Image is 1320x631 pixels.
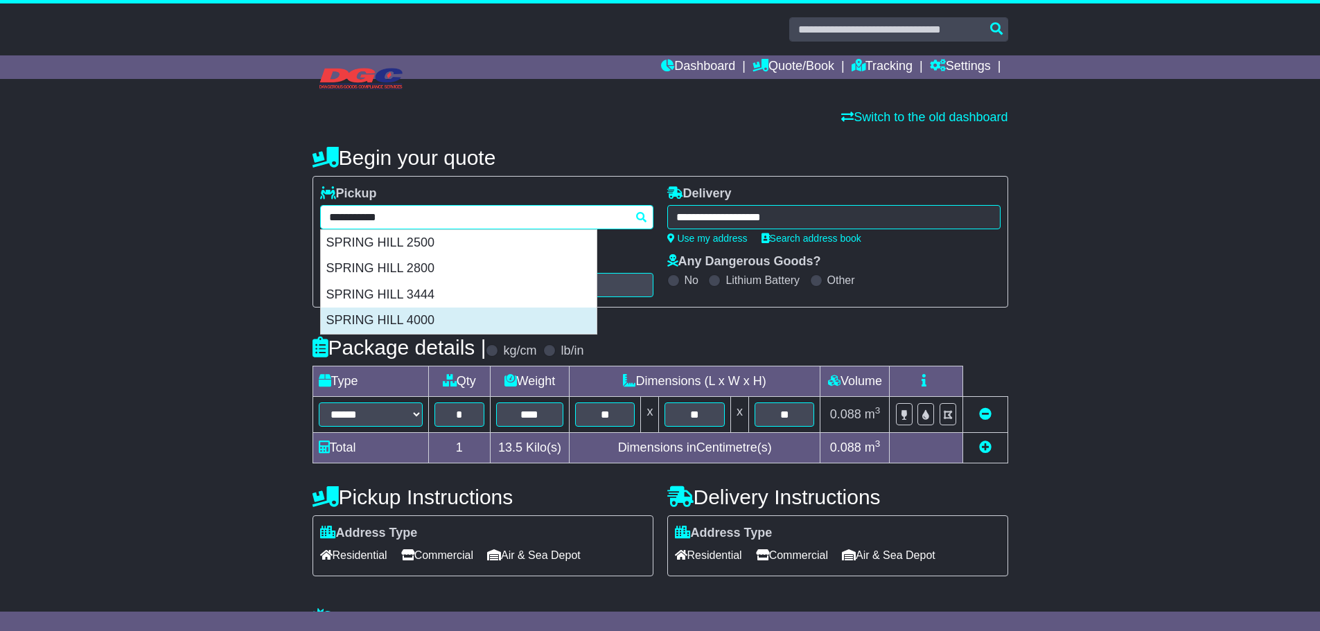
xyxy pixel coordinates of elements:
[490,366,569,397] td: Weight
[842,544,935,566] span: Air & Sea Depot
[979,407,992,421] a: Remove this item
[685,274,698,287] label: No
[730,397,748,433] td: x
[320,544,387,566] span: Residential
[313,366,428,397] td: Type
[313,336,486,359] h4: Package details |
[503,344,536,359] label: kg/cm
[979,441,992,454] a: Add new item
[561,344,583,359] label: lb/in
[641,397,659,433] td: x
[865,407,881,421] span: m
[762,233,861,244] a: Search address book
[875,438,881,449] sup: 3
[830,407,861,421] span: 0.088
[569,366,820,397] td: Dimensions (L x W x H)
[875,405,881,416] sup: 3
[667,486,1008,508] h4: Delivery Instructions
[498,441,522,454] span: 13.5
[313,607,1008,630] h4: Warranty & Insurance
[667,186,732,202] label: Delivery
[865,441,881,454] span: m
[675,526,773,541] label: Address Type
[930,55,991,79] a: Settings
[313,486,653,508] h4: Pickup Instructions
[321,282,597,308] div: SPRING HILL 3444
[667,254,821,269] label: Any Dangerous Goods?
[756,544,828,566] span: Commercial
[830,441,861,454] span: 0.088
[569,433,820,463] td: Dimensions in Centimetre(s)
[428,433,490,463] td: 1
[725,274,800,287] label: Lithium Battery
[820,366,890,397] td: Volume
[490,433,569,463] td: Kilo(s)
[313,146,1008,169] h4: Begin your quote
[852,55,913,79] a: Tracking
[321,308,597,334] div: SPRING HILL 4000
[313,433,428,463] td: Total
[841,110,1007,124] a: Switch to the old dashboard
[487,544,581,566] span: Air & Sea Depot
[321,230,597,256] div: SPRING HILL 2500
[321,256,597,282] div: SPRING HILL 2800
[428,366,490,397] td: Qty
[401,544,473,566] span: Commercial
[827,274,855,287] label: Other
[675,544,742,566] span: Residential
[753,55,834,79] a: Quote/Book
[667,233,748,244] a: Use my address
[320,186,377,202] label: Pickup
[661,55,735,79] a: Dashboard
[320,526,418,541] label: Address Type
